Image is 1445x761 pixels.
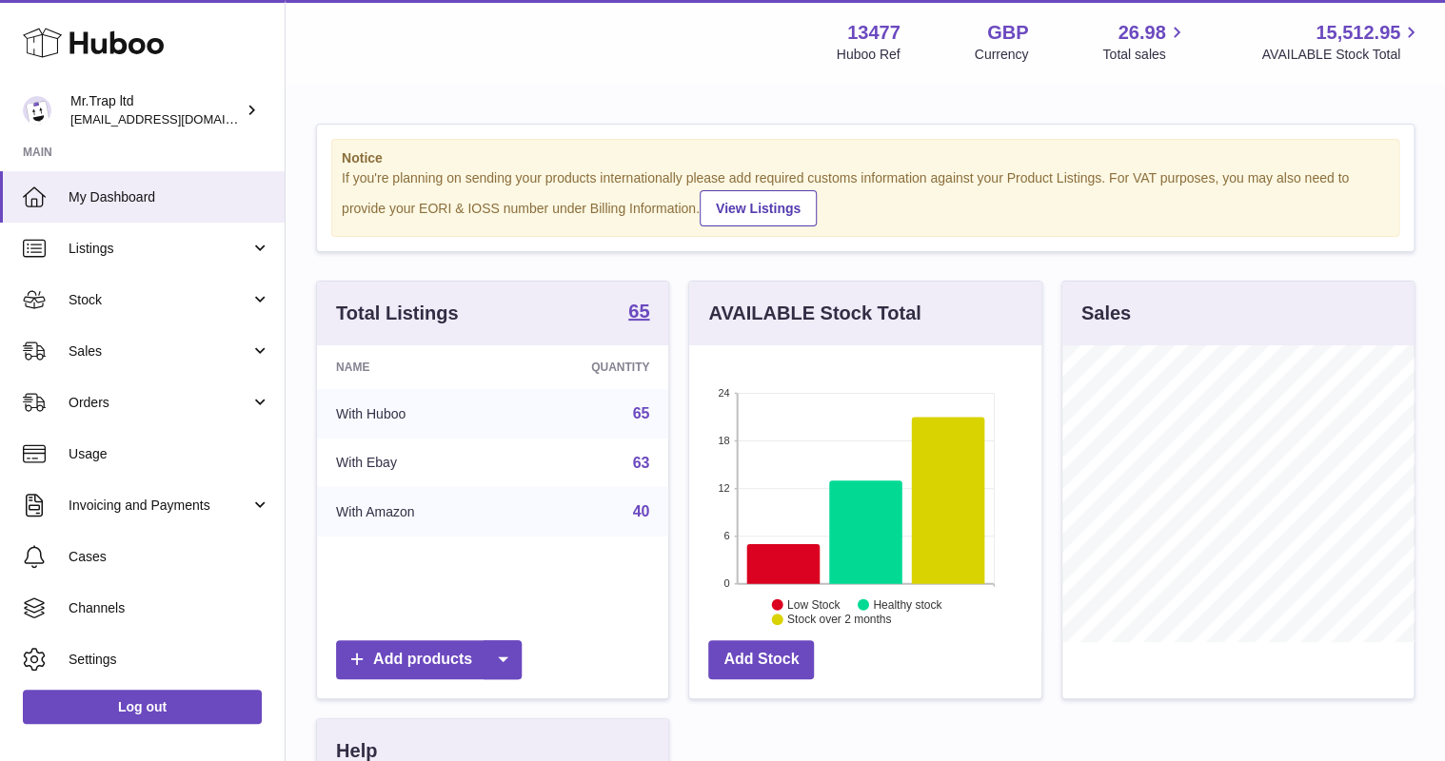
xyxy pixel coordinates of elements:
[69,599,270,617] span: Channels
[633,455,650,471] a: 63
[342,169,1389,226] div: If you're planning on sending your products internationally please add required customs informati...
[69,394,250,412] span: Orders
[23,96,51,125] img: office@grabacz.eu
[317,439,509,488] td: With Ebay
[69,291,250,309] span: Stock
[1261,20,1422,64] a: 15,512.95 AVAILABLE Stock Total
[69,240,250,258] span: Listings
[23,690,262,724] a: Log out
[628,302,649,321] strong: 65
[700,190,817,226] a: View Listings
[342,149,1389,167] strong: Notice
[69,497,250,515] span: Invoicing and Payments
[708,640,814,679] a: Add Stock
[1102,46,1187,64] span: Total sales
[719,435,730,446] text: 18
[336,301,459,326] h3: Total Listings
[633,405,650,421] a: 65
[975,46,1029,64] div: Currency
[633,503,650,519] a: 40
[69,548,270,566] span: Cases
[724,577,730,589] text: 0
[724,530,730,541] text: 6
[317,345,509,389] th: Name
[509,345,668,389] th: Quantity
[1102,20,1187,64] a: 26.98 Total sales
[787,597,841,611] text: Low Stock
[873,597,942,611] text: Healthy stock
[1118,20,1165,46] span: 26.98
[69,188,270,206] span: My Dashboard
[317,487,509,537] td: With Amazon
[336,640,522,679] a: Add products
[69,651,270,669] span: Settings
[847,20,901,46] strong: 13477
[837,46,901,64] div: Huboo Ref
[70,111,280,127] span: [EMAIL_ADDRESS][DOMAIN_NAME]
[69,342,250,361] span: Sales
[1316,20,1400,46] span: 15,512.95
[1081,301,1131,326] h3: Sales
[719,387,730,399] text: 24
[987,20,1028,46] strong: GBP
[628,302,649,324] a: 65
[69,445,270,463] span: Usage
[719,482,730,494] text: 12
[1261,46,1422,64] span: AVAILABLE Stock Total
[787,613,891,626] text: Stock over 2 months
[317,389,509,439] td: With Huboo
[70,92,242,128] div: Mr.Trap ltd
[708,301,920,326] h3: AVAILABLE Stock Total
